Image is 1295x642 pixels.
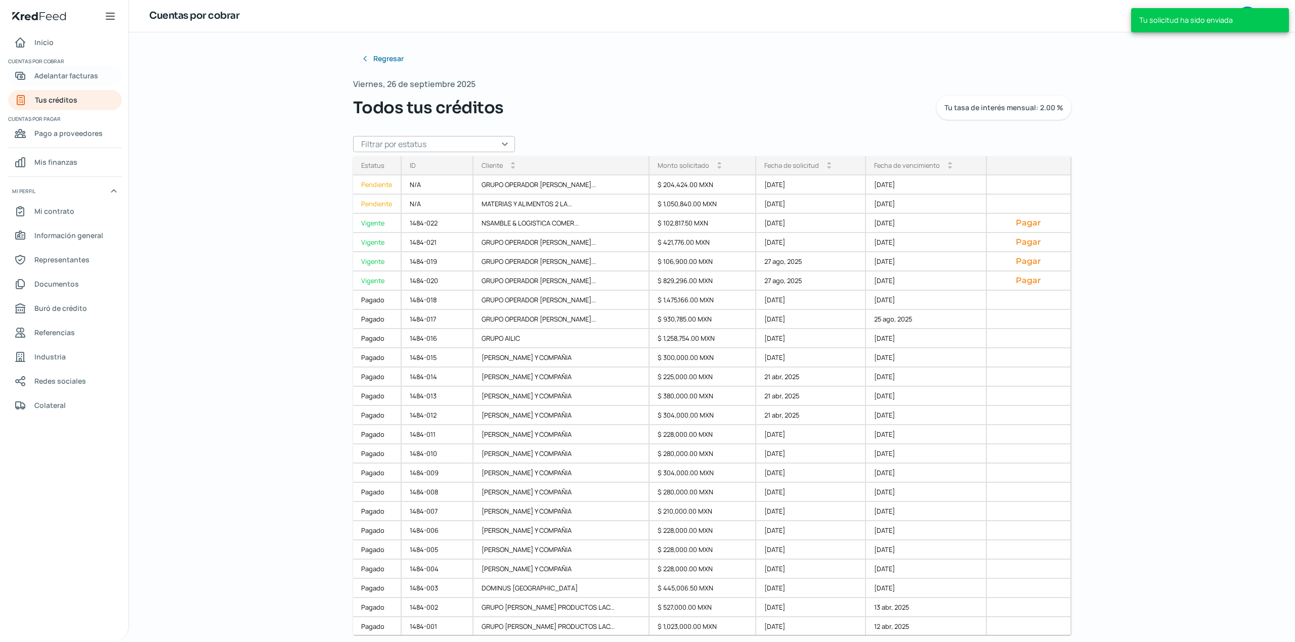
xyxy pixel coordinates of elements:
[650,310,756,329] div: $ 930,785.00 MXN
[717,165,721,169] i: arrow_drop_down
[473,444,650,464] div: [PERSON_NAME] Y COMPAÑIA
[473,175,650,195] div: GRUPO OPERADOR [PERSON_NAME]...
[473,387,650,406] div: [PERSON_NAME] Y COMPAÑIA
[866,368,987,387] div: [DATE]
[353,214,402,233] div: Vigente
[34,375,86,387] span: Redes sociales
[353,502,402,521] div: Pagado
[756,214,866,233] div: [DATE]
[402,233,473,252] div: 1484-021
[650,406,756,425] div: $ 304,000.00 MXN
[8,114,120,123] span: Cuentas por pagar
[650,464,756,483] div: $ 304,000.00 MXN
[827,165,831,169] i: arrow_drop_down
[353,483,402,502] a: Pagado
[1131,8,1289,32] div: Tu solicitud ha sido enviada
[866,502,987,521] div: [DATE]
[373,55,404,62] span: Regresar
[866,329,987,348] div: [DATE]
[8,323,122,343] a: Referencias
[353,425,402,444] a: Pagado
[8,123,122,144] a: Pago a proveedores
[402,464,473,483] div: 1484-009
[8,298,122,318] a: Buró de crédito
[8,66,122,86] a: Adelantar facturas
[402,483,473,502] div: 1484-008
[353,329,402,348] a: Pagado
[353,406,402,425] a: Pagado
[756,271,866,291] div: 27 ago, 2025
[756,483,866,502] div: [DATE]
[866,233,987,252] div: [DATE]
[756,406,866,425] div: 21 abr, 2025
[650,560,756,579] div: $ 228,000.00 MXN
[12,187,35,196] span: Mi perfil
[650,502,756,521] div: $ 210,000.00 MXN
[473,560,650,579] div: [PERSON_NAME] Y COMPAÑIA
[353,444,402,464] a: Pagado
[402,444,473,464] div: 1484-010
[34,36,54,49] span: Inicio
[756,348,866,368] div: [DATE]
[650,195,756,214] div: $ 1,050,840.00 MXN
[353,598,402,617] a: Pagado
[34,69,98,82] span: Adelantar facturas
[756,387,866,406] div: 21 abr, 2025
[473,214,650,233] div: NSAMBLE & LOGISTICA COMER...
[866,444,987,464] div: [DATE]
[353,348,402,368] div: Pagado
[756,195,866,214] div: [DATE]
[473,329,650,348] div: GRUPO AILIC
[353,521,402,540] a: Pagado
[353,96,504,120] span: Todos tus créditos
[402,348,473,368] div: 1484-015
[756,464,866,483] div: [DATE]
[402,598,473,617] div: 1484-002
[866,348,987,368] div: [DATE]
[473,252,650,271] div: GRUPO OPERADOR [PERSON_NAME]...
[473,617,650,636] div: GRUPO [PERSON_NAME] PRODUCTOS LAC...
[650,329,756,348] div: $ 1,258,754.00 MXN
[34,229,103,242] span: Información general
[34,127,103,140] span: Pago a proveedores
[874,161,940,170] div: Fecha de vencimiento
[353,310,402,329] div: Pagado
[353,579,402,598] a: Pagado
[995,276,1062,286] button: Pagar
[353,464,402,483] a: Pagado
[866,310,987,329] div: 25 ago, 2025
[353,560,402,579] a: Pagado
[149,9,239,23] h1: Cuentas por cobrar
[402,310,473,329] div: 1484-017
[8,371,122,391] a: Redes sociales
[650,425,756,444] div: $ 228,000.00 MXN
[402,291,473,310] div: 1484-018
[353,387,402,406] a: Pagado
[650,540,756,560] div: $ 228,000.00 MXN
[473,598,650,617] div: GRUPO [PERSON_NAME] PRODUCTOS LAC...
[402,195,473,214] div: N/A
[34,399,66,411] span: Colateral
[34,156,77,168] span: Mis finanzas
[402,387,473,406] div: 1484-013
[34,350,66,363] span: Industria
[473,291,650,310] div: GRUPO OPERADOR [PERSON_NAME]...
[353,175,402,195] div: Pendiente
[402,425,473,444] div: 1484-011
[353,77,476,91] span: Viernes, 26 de septiembre 2025
[402,329,473,348] div: 1484-016
[948,165,952,169] i: arrow_drop_down
[402,252,473,271] div: 1484-019
[866,560,987,579] div: [DATE]
[756,598,866,617] div: [DATE]
[402,560,473,579] div: 1484-004
[8,250,122,270] a: Representantes
[756,425,866,444] div: [DATE]
[473,406,650,425] div: [PERSON_NAME] Y COMPAÑIA
[353,540,402,560] div: Pagado
[756,540,866,560] div: [DATE]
